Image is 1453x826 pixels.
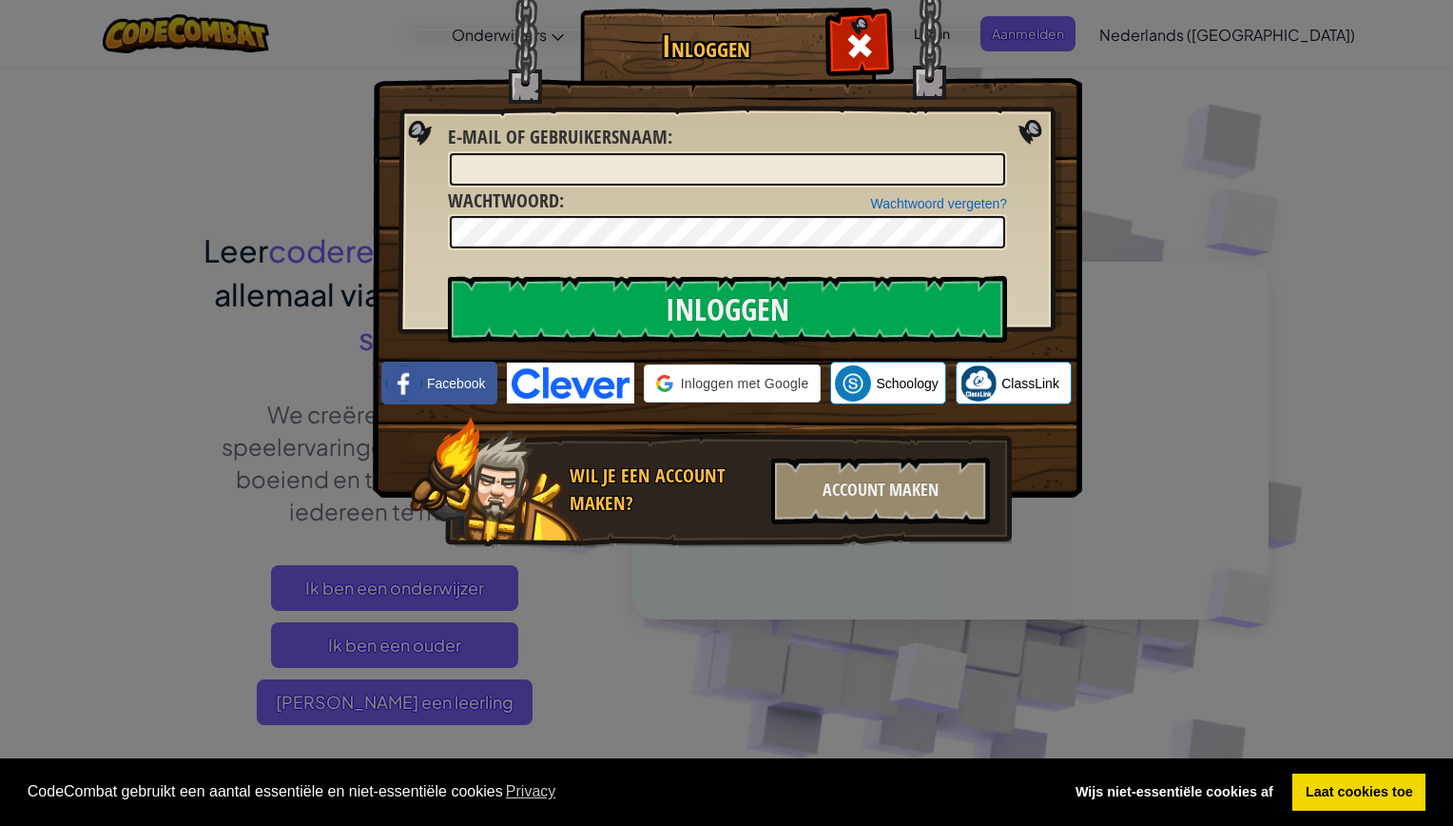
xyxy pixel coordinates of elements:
span: Inloggen met Google [681,374,809,393]
img: facebook_small.png [386,365,422,402]
a: learn more about cookies [503,777,559,806]
span: Schoology [876,374,938,393]
a: Wachtwoord vergeten? [871,196,1007,211]
label: : [448,124,672,151]
input: Inloggen [448,276,1007,343]
div: Wil je een account maken? [570,462,760,517]
img: schoology.png [835,365,871,402]
span: E-mail of gebruikersnaam [448,124,668,149]
div: Inloggen met Google [644,364,822,403]
span: ClassLink [1001,374,1059,393]
img: classlink-logo-small.png [960,365,997,402]
h1: Inloggen [585,29,827,63]
span: Facebook [427,374,485,393]
div: Account maken [771,458,990,524]
span: Wachtwoord [448,187,559,213]
img: clever-logo-blue.png [507,363,634,403]
a: allow cookies [1292,774,1425,812]
a: deny cookies [1062,774,1286,812]
label: : [448,187,564,215]
span: CodeCombat gebruikt een aantal essentiële en niet-essentiële cookies [28,777,1048,806]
